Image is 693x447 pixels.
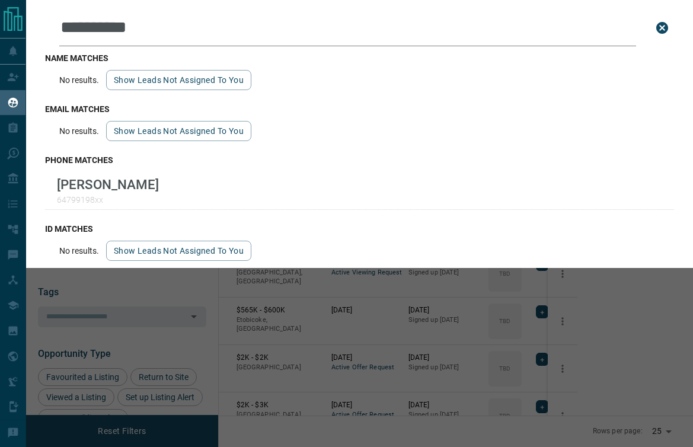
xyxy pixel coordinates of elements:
button: show leads not assigned to you [106,241,251,261]
h3: name matches [45,53,674,63]
h3: email matches [45,104,674,114]
button: show leads not assigned to you [106,70,251,90]
p: 64799198xx [57,195,159,205]
p: No results. [59,126,99,136]
p: [PERSON_NAME] [57,177,159,192]
button: show leads not assigned to you [106,121,251,141]
p: No results. [59,75,99,85]
h3: phone matches [45,155,674,165]
button: close search bar [650,16,674,40]
p: No results. [59,246,99,256]
h3: id matches [45,224,674,234]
